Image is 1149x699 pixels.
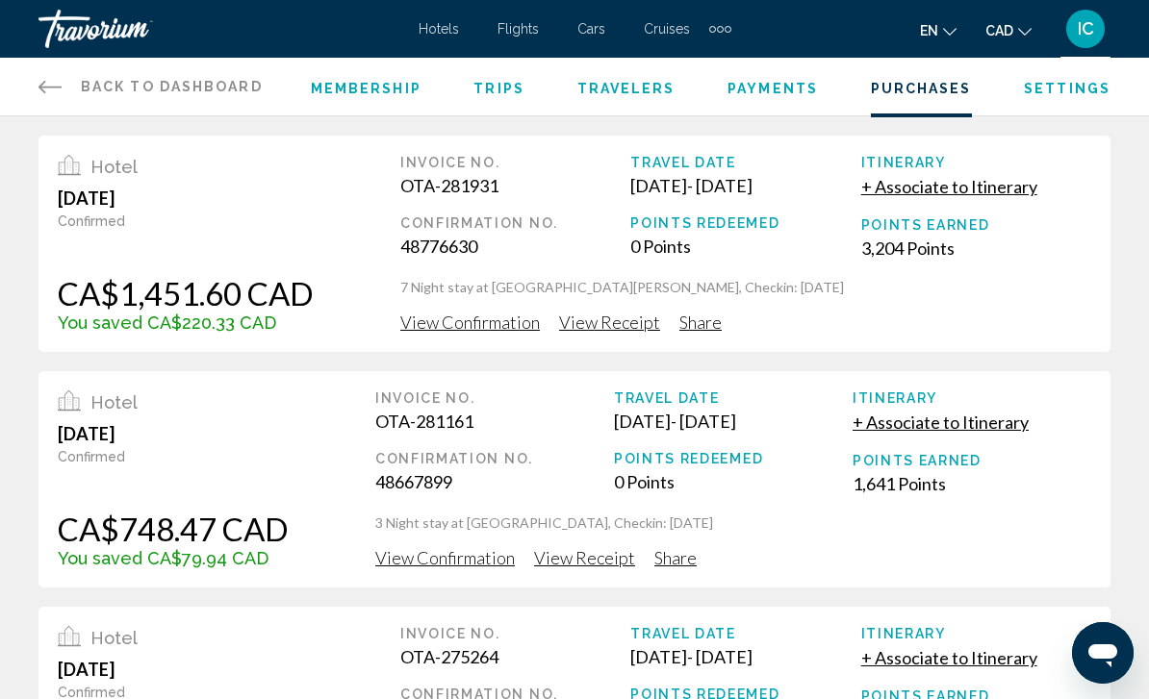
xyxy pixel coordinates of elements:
[58,510,289,548] div: CA$748.47 CAD
[630,155,860,170] div: Travel Date
[861,175,1037,198] button: + Associate to Itinerary
[375,390,614,406] div: Invoice No.
[400,312,540,333] span: View Confirmation
[861,155,1091,170] div: Itinerary
[58,213,314,229] div: Confirmed
[861,217,1091,233] div: Points Earned
[853,412,1029,433] span: + Associate to Itinerary
[709,13,731,44] button: Extra navigation items
[861,237,1091,259] div: 3,204 Points
[90,157,138,177] span: Hotel
[400,626,630,641] div: Invoice No.
[614,451,853,466] div: Points Redeemed
[577,21,605,37] a: Cars
[559,312,660,333] span: View Receipt
[1060,9,1111,49] button: User Menu
[419,21,459,37] a: Hotels
[400,155,630,170] div: Invoice No.
[400,175,630,196] div: OTA-281931
[38,58,263,115] a: Back to Dashboard
[920,16,957,44] button: Change language
[861,646,1037,669] button: + Associate to Itinerary
[861,176,1037,197] span: + Associate to Itinerary
[473,81,524,96] a: Trips
[871,81,972,96] a: Purchases
[985,23,1013,38] span: CAD
[38,10,399,48] a: Travorium
[630,646,860,667] div: [DATE] - [DATE]
[1078,19,1094,38] span: IC
[985,16,1032,44] button: Change currency
[679,312,722,333] span: Share
[861,647,1037,668] span: + Associate to Itinerary
[630,236,860,257] div: 0 Points
[654,547,697,568] span: Share
[400,236,630,257] div: 48776630
[614,411,853,432] div: [DATE] - [DATE]
[58,274,314,312] div: CA$1,451.60 CAD
[400,215,630,231] div: Confirmation No.
[630,215,860,231] div: Points Redeemed
[90,628,138,648] span: Hotel
[400,278,1091,297] p: 7 Night stay at [GEOGRAPHIC_DATA][PERSON_NAME], Checkin: [DATE]
[630,626,860,641] div: Travel Date
[375,547,515,568] span: View Confirmation
[58,187,314,209] div: [DATE]
[1024,81,1111,96] a: Settings
[728,81,818,96] a: Payments
[58,659,314,680] div: [DATE]
[58,312,314,333] div: You saved CA$220.33 CAD
[853,411,1029,434] button: + Associate to Itinerary
[853,453,1091,468] div: Points Earned
[534,547,635,568] span: View Receipt
[853,473,1091,494] div: 1,641 Points
[311,81,421,96] a: Membership
[853,390,1091,406] div: Itinerary
[375,411,614,432] div: OTA-281161
[920,23,938,38] span: en
[58,423,289,444] div: [DATE]
[644,21,690,37] a: Cruises
[630,175,860,196] div: [DATE] - [DATE]
[861,626,1091,641] div: Itinerary
[58,548,289,568] div: You saved CA$79.94 CAD
[81,79,263,94] span: Back to Dashboard
[577,81,676,96] a: Travelers
[90,392,138,412] span: Hotel
[400,646,630,667] div: OTA-275264
[375,513,1091,533] p: 3 Night stay at [GEOGRAPHIC_DATA], Checkin: [DATE]
[614,471,853,492] div: 0 Points
[58,449,289,464] div: Confirmed
[498,21,539,37] a: Flights
[1072,622,1134,684] iframe: Button to launch messaging window
[614,390,853,406] div: Travel Date
[375,451,614,466] div: Confirmation No.
[375,471,614,492] div: 48667899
